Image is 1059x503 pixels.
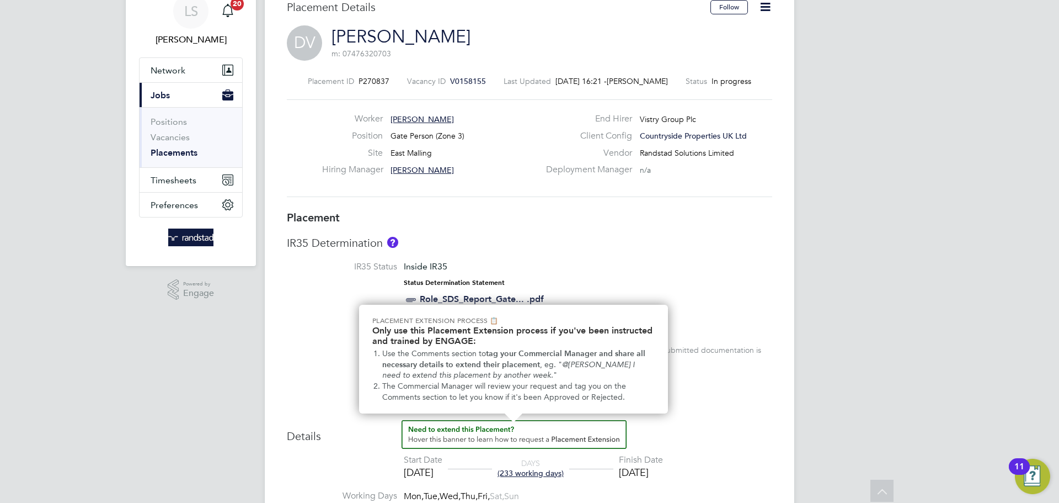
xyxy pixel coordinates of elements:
span: Use the Comments section to [382,349,486,358]
a: Role_SDS_Report_Gate... .pdf [420,294,544,304]
li: The Commercial Manager will review your request and tag you on the Comments section to let you kn... [382,381,655,403]
span: Countryside Properties UK Ltd [640,131,747,141]
button: About IR35 [387,237,398,248]
label: End Hirer [539,113,632,125]
em: @[PERSON_NAME] I need to extend this placement by another week. [382,360,637,380]
label: Working Days [287,490,397,502]
span: DV [287,25,322,61]
a: [PERSON_NAME] [331,26,470,47]
strong: Status Determination Statement [404,279,505,287]
div: Start Date [404,454,442,466]
label: Hiring Manager [322,164,383,176]
p: Placement Extension Process 📋 [372,316,655,325]
span: Gate Person (Zone 3) [391,131,464,141]
label: Worker [322,113,383,125]
span: Wed, [440,491,461,502]
img: randstad-logo-retina.png [168,229,214,246]
span: Sun [504,491,519,502]
span: Randstad Solutions Limited [640,148,734,158]
span: In progress [712,76,751,86]
a: Vacancies [151,132,190,142]
span: Jobs [151,90,170,100]
span: Vistry Group Plc [640,114,696,124]
span: Engage [183,289,214,298]
label: Site [322,147,383,159]
label: Vacancy ID [407,76,446,86]
button: How to extend a Placement? [402,420,627,449]
label: Last Updated [504,76,551,86]
span: Inside IR35 [404,261,447,272]
b: Placement [287,211,340,224]
span: Mon, [404,491,424,502]
label: IR35 Risk [287,318,397,330]
label: Status [686,76,707,86]
span: [DATE] 16:21 - [555,76,607,86]
span: P270837 [359,76,389,86]
span: [PERSON_NAME] [391,114,454,124]
span: n/a [640,165,651,175]
div: [DATE] [404,466,442,479]
span: Powered by [183,279,214,289]
span: [PERSON_NAME] [607,76,668,86]
span: Lewis Saunders [139,33,243,46]
strong: tag your Commercial Manager and share all necessary details to extend their placement [382,349,648,369]
label: Vendor [539,147,632,159]
label: IR35 Status [287,261,397,273]
span: Preferences [151,200,198,210]
span: Timesheets [151,175,196,186]
label: Placement ID [308,76,354,86]
label: Deployment Manager [539,164,632,176]
span: [PERSON_NAME] [391,165,454,175]
span: Fri, [478,491,490,502]
h3: IR35 Determination [287,236,772,250]
span: Sat, [490,491,504,502]
label: Position [322,130,383,142]
span: East Malling [391,148,432,158]
div: [DATE] [619,466,663,479]
span: Tue, [424,491,440,502]
div: Finish Date [619,454,663,466]
span: , eg. " [540,360,562,369]
span: Thu, [461,491,478,502]
a: Placements [151,147,197,158]
span: Network [151,65,185,76]
button: Open Resource Center, 11 new notifications [1015,459,1050,494]
span: (233 working days) [498,468,564,478]
span: LS [184,4,198,18]
h3: Details [287,420,772,443]
a: Go to home page [139,229,243,246]
div: DAYS [492,458,569,478]
span: m: 07476320703 [331,49,391,59]
a: Positions [151,117,187,127]
span: V0158155 [450,76,486,86]
h2: Only use this Placement Extension process if you've been instructed and trained by ENGAGE: [372,325,655,346]
span: " [553,370,557,380]
div: 11 [1014,467,1024,481]
label: Client Config [539,130,632,142]
div: Need to extend this Placement? Hover this banner. [359,305,668,414]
